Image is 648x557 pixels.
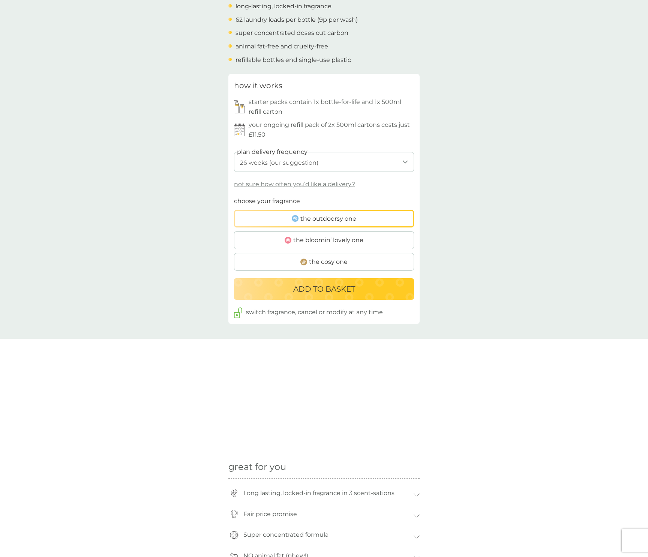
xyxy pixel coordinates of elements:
p: Long lasting, locked-in fragrance in 3 scent-sations [240,485,398,502]
p: switch fragrance, cancel or modify at any time [246,307,383,317]
p: Super concentrated formula [240,526,332,543]
img: smol-fragrance.svg [230,489,238,497]
p: choose your fragrance [234,196,300,206]
p: long-lasting, locked-in fragrance [235,2,331,11]
button: ADD TO BASKET [234,278,414,300]
p: Fair price promise [240,506,301,523]
p: not sure how often you’d like a delivery? [234,179,355,189]
p: refillable bottles end single-use plastic [235,55,351,65]
img: coin-icon.svg [230,510,238,518]
img: concentrated-icon.svg [230,531,238,539]
label: plan delivery frequency [237,147,307,157]
span: the cosy one [309,257,348,267]
p: 62 laundry loads per bottle (9p per wash) [235,15,358,25]
h3: how it works [234,80,282,92]
span: the outdoorsy one [300,214,356,224]
p: super concentrated doses cut carbon [235,28,348,38]
p: ADD TO BASKET [293,283,355,295]
span: the bloomin’ lovely one [293,235,363,245]
p: animal fat-free and cruelty-free [235,42,328,51]
h2: great for you [228,462,420,473]
p: your ongoing refill pack of 2x 500ml cartons costs just £11.50 [249,120,414,139]
p: starter packs contain 1x bottle-for-life and 1x 500ml refill carton [249,97,414,116]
